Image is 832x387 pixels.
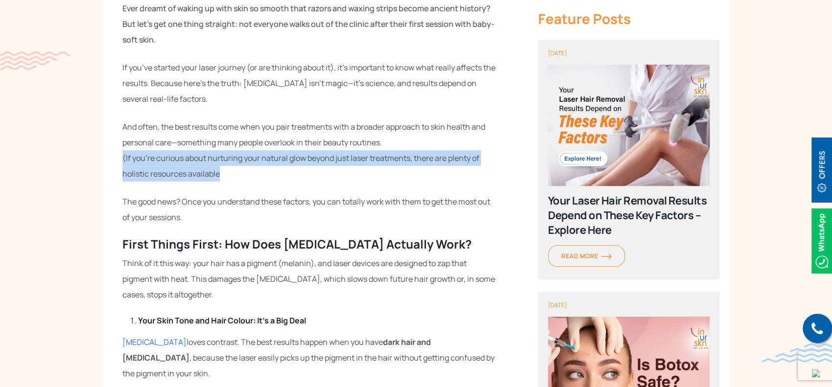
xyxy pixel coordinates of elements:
[761,343,832,363] img: bluewave
[812,369,820,377] img: up-blue-arrow.svg
[811,137,832,203] img: offerBt
[122,121,485,148] span: And often, the best results come when you pair treatments with a broader approach to skin health ...
[601,253,612,259] img: orange-arrow
[122,337,187,347] a: [MEDICAL_DATA]
[548,193,710,237] div: Your Laser Hair Removal Results Depend on These Key Factors – Explore Here
[811,234,832,245] a: Whatsappicon
[538,10,720,27] div: Feature Posts
[122,337,431,363] b: dark hair and [MEDICAL_DATA]
[811,208,832,273] img: Whatsappicon
[122,0,497,47] p: Ever dreamt of waking up with skin so smooth that razors and waxing strips become ancient history...
[122,236,472,252] b: First Things First: How Does [MEDICAL_DATA] Actually Work?
[122,258,495,300] span: Think of it this way: your hair has a pigment (melanin), and laser devices are designed to zap th...
[548,65,710,186] img: poster
[138,315,306,326] b: Your Skin Tone and Hair Colour: It’s a Big Deal
[122,352,495,379] span: , because the laser easily picks up the pigment in the hair without getting confused by the pigme...
[122,62,496,104] span: If you’ve started your laser journey (or are thinking about it), it’s important to know what real...
[187,337,383,347] span: loves contrast. The best results happen when you have
[548,301,710,309] div: [DATE]
[561,251,612,260] span: Read More
[548,49,710,57] div: [DATE]
[122,196,490,223] span: The good news? Once you understand these factors, you can totally work with them to get the most ...
[548,245,625,267] a: Read Moreorange-arrow
[122,153,479,179] span: (If you’re curious about nurturing your natural glow beyond just laser treatments, there are plen...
